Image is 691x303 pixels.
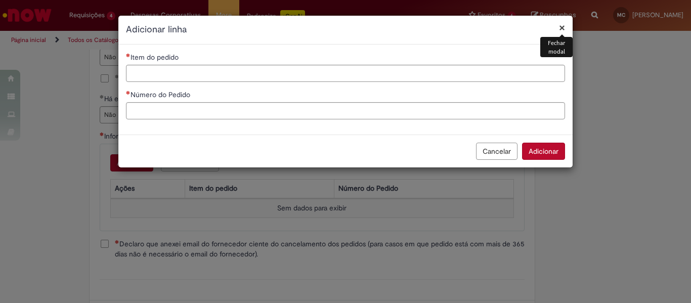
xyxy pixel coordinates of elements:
[126,65,565,82] input: Item do pedido
[131,90,192,99] span: Número do Pedido
[126,102,565,119] input: Número do Pedido
[476,143,517,160] button: Cancelar
[126,53,131,57] span: Necessários
[126,23,565,36] h2: Adicionar linha
[522,143,565,160] button: Adicionar
[126,91,131,95] span: Necessários
[540,37,573,57] div: Fechar modal
[559,22,565,33] button: Fechar modal
[131,53,181,62] span: Item do pedido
